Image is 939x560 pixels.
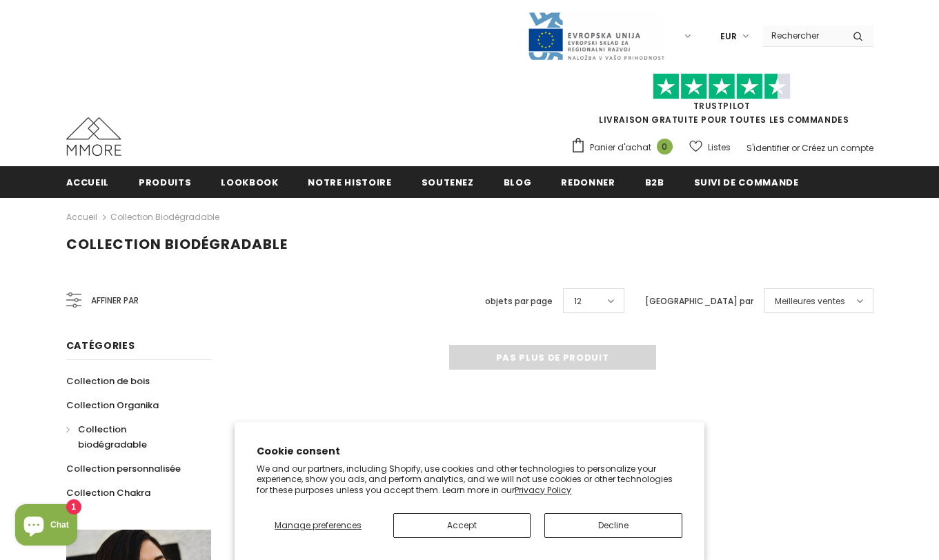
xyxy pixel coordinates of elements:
span: Lookbook [221,176,278,189]
a: soutenez [422,166,474,197]
p: We and our partners, including Shopify, use cookies and other technologies to personalize your ex... [257,463,682,496]
a: Créez un compte [802,142,873,154]
span: or [791,142,800,154]
button: Manage preferences [257,513,379,538]
a: Collection biodégradable [66,417,196,457]
label: objets par page [485,294,553,308]
img: Faites confiance aux étoiles pilotes [653,73,791,100]
a: Privacy Policy [515,484,571,496]
a: Collection Organika [66,393,159,417]
button: Decline [544,513,682,538]
a: Javni Razpis [527,30,665,41]
a: TrustPilot [693,100,751,112]
a: Lookbook [221,166,278,197]
a: S'identifier [747,142,789,154]
a: Panier d'achat 0 [571,137,680,158]
a: Notre histoire [308,166,391,197]
a: B2B [645,166,664,197]
span: Meilleures ventes [775,294,845,308]
a: Suivi de commande [694,166,799,197]
label: [GEOGRAPHIC_DATA] par [645,294,753,308]
img: Javni Razpis [527,11,665,61]
span: Produits [139,176,191,189]
span: Accueil [66,176,110,189]
input: Search Site [763,26,842,46]
span: EUR [720,30,737,43]
span: Notre histoire [308,176,391,189]
span: Collection de bois [66,374,150,388]
a: Collection personnalisée [66,457,181,481]
a: Listes [689,135,731,159]
span: LIVRAISON GRATUITE POUR TOUTES LES COMMANDES [571,79,873,126]
span: Blog [504,176,532,189]
span: Redonner [561,176,615,189]
span: Suivi de commande [694,176,799,189]
span: Collection personnalisée [66,462,181,475]
a: Produits [139,166,191,197]
span: Panier d'achat [590,141,651,154]
span: 12 [574,294,582,308]
button: Accept [393,513,531,538]
h2: Cookie consent [257,444,682,459]
span: 0 [657,139,673,154]
span: Collection Organika [66,399,159,412]
span: Collection biodégradable [66,234,288,254]
span: Affiner par [91,293,139,308]
a: Accueil [66,209,97,226]
a: Collection de bois [66,369,150,393]
span: Manage preferences [275,519,362,531]
img: Cas MMORE [66,117,121,156]
a: Redonner [561,166,615,197]
span: Listes [708,141,731,154]
span: Collection Chakra [66,486,150,499]
a: Blog [504,166,532,197]
span: B2B [645,176,664,189]
inbox-online-store-chat: Shopify online store chat [11,504,81,549]
a: Accueil [66,166,110,197]
a: Collection biodégradable [110,211,219,223]
a: Collection Chakra [66,481,150,505]
span: soutenez [422,176,474,189]
span: Collection biodégradable [78,423,147,451]
span: Catégories [66,339,135,352]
